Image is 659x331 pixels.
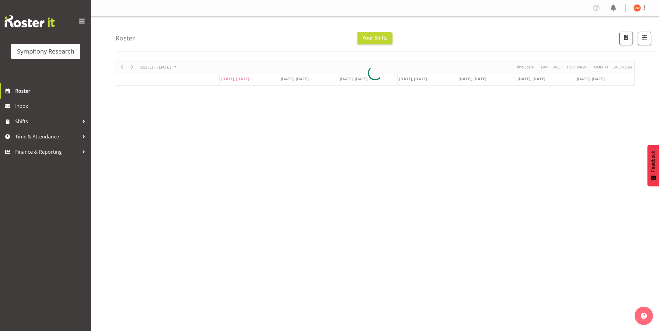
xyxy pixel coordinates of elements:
button: Download a PDF of the roster according to the set date range. [619,32,633,45]
button: Filter Shifts [638,32,651,45]
span: Inbox [15,102,88,111]
span: Finance & Reporting [15,147,79,156]
span: Roster [15,86,88,96]
span: Your Shifts [362,34,388,41]
span: Feedback [650,151,656,172]
span: Time & Attendance [15,132,79,141]
h4: Roster [116,35,135,42]
button: Feedback - Show survey [647,145,659,186]
div: Symphony Research [17,47,74,56]
img: help-xxl-2.png [641,313,647,319]
button: Your Shifts [357,32,392,44]
img: Rosterit website logo [5,15,55,27]
span: Shifts [15,117,79,126]
img: shannon-whelan11890.jpg [633,4,641,12]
